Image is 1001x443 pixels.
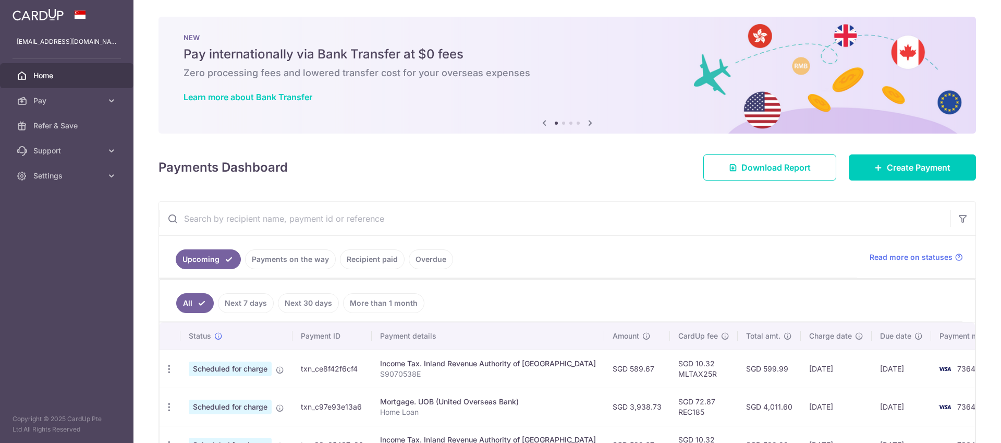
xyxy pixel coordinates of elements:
[17,37,117,47] p: [EMAIL_ADDRESS][DOMAIN_NAME]
[292,350,372,388] td: txn_ce8f42f6cf4
[801,388,872,426] td: [DATE]
[872,388,931,426] td: [DATE]
[33,146,102,156] span: Support
[670,388,738,426] td: SGD 72.87 REC185
[158,17,976,134] img: Bank transfer banner
[218,293,274,313] a: Next 7 days
[343,293,424,313] a: More than 1 month
[176,249,241,269] a: Upcoming
[13,8,64,21] img: CardUp
[372,322,604,350] th: Payment details
[245,249,336,269] a: Payments on the way
[184,92,312,102] a: Learn more about Bank Transfer
[33,95,102,106] span: Pay
[340,249,405,269] a: Recipient paid
[380,407,596,417] p: Home Loan
[934,363,955,375] img: Bank Card
[604,350,670,388] td: SGD 589.67
[278,293,339,313] a: Next 30 days
[292,388,372,426] td: txn_c97e93e13a6
[184,33,951,42] p: NEW
[741,161,811,174] span: Download Report
[703,154,836,181] a: Download Report
[604,388,670,426] td: SGD 3,938.73
[158,158,288,177] h4: Payments Dashboard
[738,350,801,388] td: SGD 599.99
[738,388,801,426] td: SGD 4,011.60
[292,322,372,350] th: Payment ID
[409,249,453,269] a: Overdue
[380,369,596,379] p: S9070538E
[809,331,852,341] span: Charge date
[380,397,596,407] div: Mortgage. UOB (United Overseas Bank)
[33,171,102,181] span: Settings
[159,202,950,235] input: Search by recipient name, payment id or reference
[957,402,975,411] span: 7364
[849,154,976,181] a: Create Payment
[870,252,953,262] span: Read more on statuses
[887,161,950,174] span: Create Payment
[189,331,211,341] span: Status
[872,350,931,388] td: [DATE]
[33,70,102,81] span: Home
[678,331,718,341] span: CardUp fee
[957,364,975,373] span: 7364
[184,67,951,79] h6: Zero processing fees and lowered transfer cost for your overseas expenses
[934,401,955,413] img: Bank Card
[670,350,738,388] td: SGD 10.32 MLTAX25R
[189,400,272,414] span: Scheduled for charge
[189,362,272,376] span: Scheduled for charge
[801,350,872,388] td: [DATE]
[880,331,911,341] span: Due date
[380,358,596,369] div: Income Tax. Inland Revenue Authority of [GEOGRAPHIC_DATA]
[746,331,780,341] span: Total amt.
[613,331,639,341] span: Amount
[176,293,214,313] a: All
[184,46,951,63] h5: Pay internationally via Bank Transfer at $0 fees
[33,121,102,131] span: Refer & Save
[870,252,963,262] a: Read more on statuses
